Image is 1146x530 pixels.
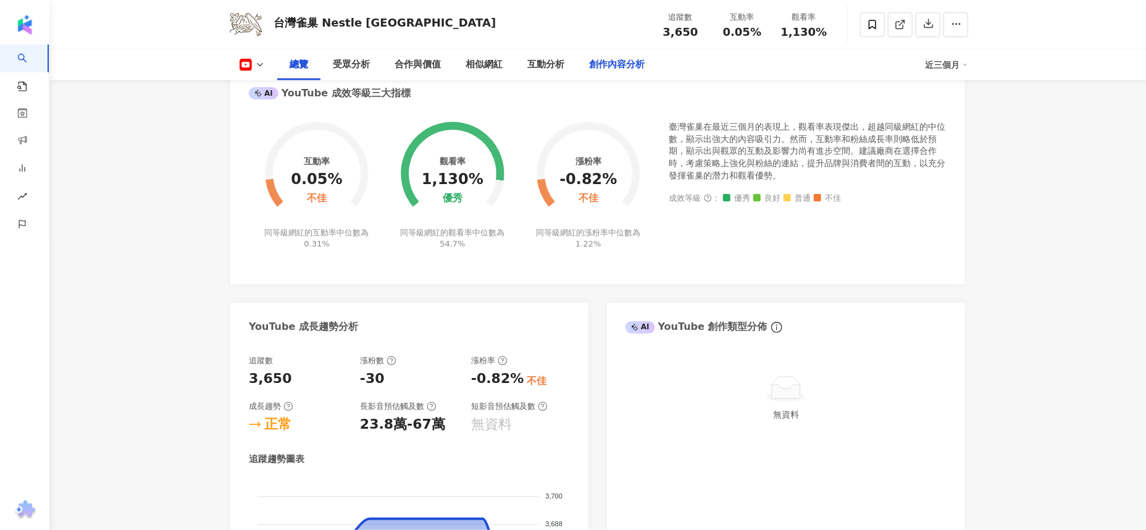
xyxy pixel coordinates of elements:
[663,25,698,38] span: 3,650
[249,86,411,100] div: YouTube 成效等級三大指標
[274,15,496,30] div: 台灣雀巢 Nestle [GEOGRAPHIC_DATA]
[575,156,601,166] div: 漲粉率
[545,492,563,500] tspan: 3,700
[290,57,308,72] div: 總覽
[249,453,304,466] div: 追蹤趨勢圖表
[304,156,330,166] div: 互動率
[13,500,37,520] img: chrome extension
[535,227,643,250] div: 同等級網紅的漲粉率中位數為
[657,11,704,23] div: 追蹤數
[422,171,483,188] div: 1,130%
[575,239,601,248] span: 1.22%
[360,369,385,389] div: -30
[471,369,524,389] div: -0.82%
[669,194,947,203] div: 成效等級 ：
[784,194,811,203] span: 普通
[769,320,784,335] span: info-circle
[471,415,512,434] div: 無資料
[471,355,508,366] div: 漲粉率
[249,355,273,366] div: 追蹤數
[781,26,827,38] span: 1,130%
[263,227,371,250] div: 同等級網紅的互動率中位數為
[307,193,327,204] div: 不佳
[15,15,35,35] img: logo icon
[925,55,968,75] div: 近三個月
[669,121,947,182] div: 臺灣雀巢在最近三個月的表現上，觀看率表現傑出，超越同級網紅的中位數，顯示出強大的內容吸引力。然而，互動率和粉絲成長率則略低於預期，顯示出與觀眾的互動及影響力尚有進步空間。建議廠商在選擇合作時，考...
[814,194,841,203] span: 不佳
[360,355,396,366] div: 漲粉數
[360,415,445,434] div: 23.8萬-67萬
[249,369,292,389] div: 3,650
[264,415,291,434] div: 正常
[304,239,329,248] span: 0.31%
[527,374,546,388] div: 不佳
[227,6,264,43] img: KOL Avatar
[723,194,750,203] span: 優秀
[559,171,617,188] div: -0.82%
[249,87,278,99] div: AI
[249,320,358,334] div: YouTube 成長趨勢分析
[753,194,780,203] span: 良好
[545,520,563,528] tspan: 3,688
[399,227,507,250] div: 同等級網紅的觀看率中位數為
[443,193,462,204] div: 優秀
[249,401,293,412] div: 成長趨勢
[630,408,942,421] div: 無資料
[360,401,437,412] div: 長影音預估觸及數
[589,57,645,72] div: 創作內容分析
[625,321,655,334] div: AI
[440,239,465,248] span: 54.7%
[440,156,466,166] div: 觀看率
[625,320,767,334] div: YouTube 創作類型分佈
[579,193,598,204] div: 不佳
[723,26,761,38] span: 0.05%
[17,184,27,212] span: rise
[466,57,503,72] div: 相似網紅
[291,171,342,188] div: 0.05%
[471,401,548,412] div: 短影音預估觸及數
[17,44,42,93] a: search
[333,57,370,72] div: 受眾分析
[527,57,564,72] div: 互動分析
[780,11,827,23] div: 觀看率
[719,11,766,23] div: 互動率
[395,57,441,72] div: 合作與價值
